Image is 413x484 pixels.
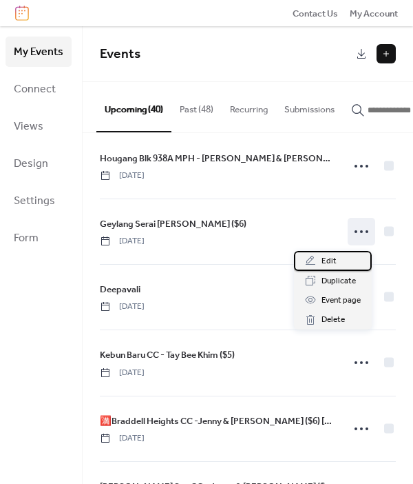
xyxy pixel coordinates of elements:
a: Settings [6,185,72,216]
button: Recurring [222,82,276,130]
span: Events [100,41,140,67]
span: [DATE] [100,367,145,379]
span: Form [14,228,39,250]
span: [DATE] [100,235,145,248]
span: Geylang Serai [PERSON_NAME] ($6) [100,217,246,231]
span: [DATE] [100,301,145,313]
a: Hougang Blk 938A MPH - [PERSON_NAME] & [PERSON_NAME] ($4) Yello/[PERSON_NAME] [100,151,334,166]
span: Views [14,116,43,138]
span: 🈵Braddell Heights CC -Jenny & [PERSON_NAME] ($6) [DATE] - Orange & Black - Ticket Sold Out! [100,414,334,428]
span: Edit [321,254,337,268]
span: Duplicate [321,274,356,288]
span: Settings [14,190,55,212]
span: Contact Us [293,7,338,21]
a: Deepavali [100,282,140,297]
a: Geylang Serai [PERSON_NAME] ($6) [100,216,246,232]
img: logo [15,6,29,21]
a: Views [6,111,72,141]
a: My Account [350,6,398,20]
a: Connect [6,74,72,104]
span: [DATE] [100,432,145,445]
a: Kebun Baru CC - Tay Bee Khim ($5) [100,347,235,363]
a: Form [6,223,72,253]
span: My Events [14,41,63,63]
a: 🈵Braddell Heights CC -Jenny & [PERSON_NAME] ($6) [DATE] - Orange & Black - Ticket Sold Out! [100,414,334,429]
span: Design [14,153,48,175]
span: Event page [321,294,361,307]
span: Deepavali [100,283,140,296]
span: [DATE] [100,170,145,182]
button: Upcoming (40) [96,82,171,132]
span: My Account [350,7,398,21]
button: Past (48) [171,82,222,130]
button: Submissions [276,82,343,130]
a: Design [6,148,72,179]
span: Hougang Blk 938A MPH - [PERSON_NAME] & [PERSON_NAME] ($4) Yello/[PERSON_NAME] [100,152,334,165]
span: Kebun Baru CC - Tay Bee Khim ($5) [100,348,235,362]
span: Delete [321,313,345,327]
span: Connect [14,79,56,101]
a: Contact Us [293,6,338,20]
a: My Events [6,37,72,67]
